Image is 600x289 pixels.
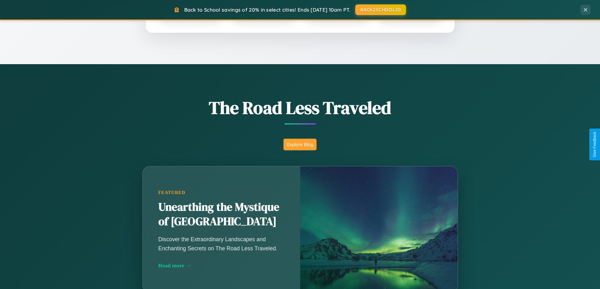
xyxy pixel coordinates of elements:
[158,262,284,269] div: Read more →
[158,200,284,229] h2: Unearthing the Mystique of [GEOGRAPHIC_DATA]
[592,132,597,157] div: Give Feedback
[283,139,317,150] button: Explore Blog
[158,235,284,253] p: Discover the Extraordinary Landscapes and Enchanting Secrets on The Road Less Traveled.
[355,4,406,15] button: BACK2SCHOOL20
[111,96,489,120] h1: The Road Less Traveled
[158,190,284,195] div: Featured
[184,7,351,13] span: Back to School savings of 20% in select cities! Ends [DATE] 10am PT.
